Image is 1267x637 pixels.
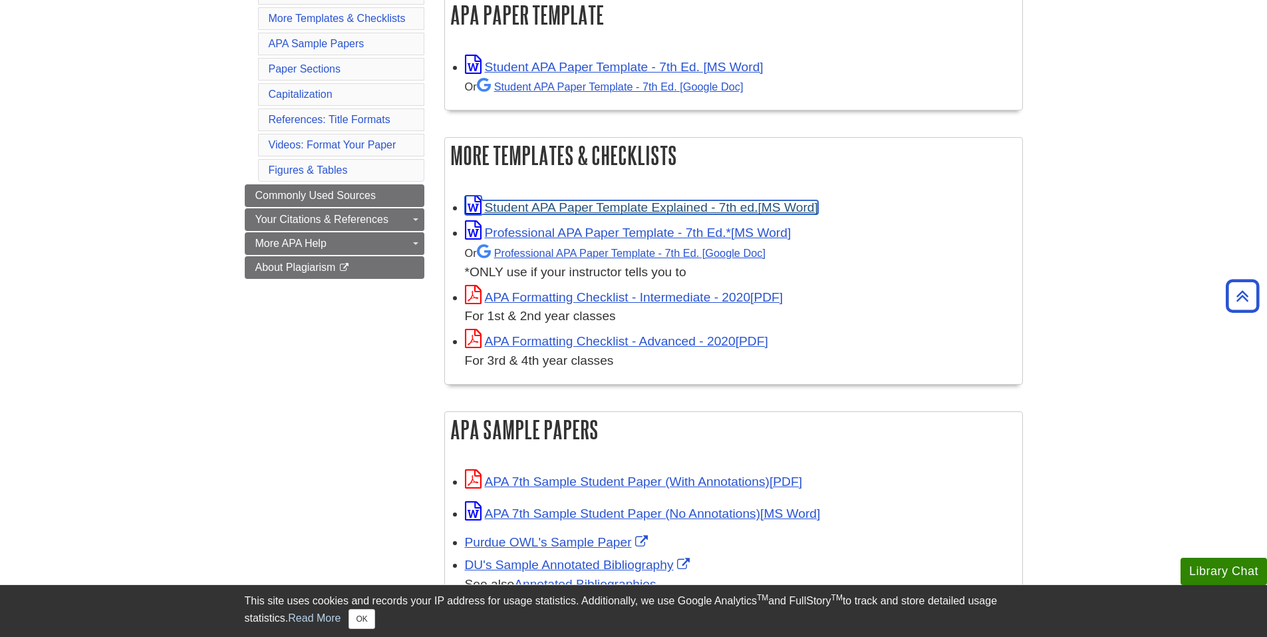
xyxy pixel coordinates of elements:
a: More Templates & Checklists [269,13,406,24]
sup: TM [831,593,843,602]
a: Link opens in new window [465,475,802,489]
a: Link opens in new window [465,334,768,348]
small: Or [465,247,766,259]
div: For 1st & 2nd year classes [465,307,1016,326]
a: Professional APA Paper Template - 7th Ed. [477,247,766,259]
div: This site uses cookies and records your IP address for usage statistics. Additionally, we use Goo... [245,593,1023,629]
span: Commonly Used Sources [255,190,376,201]
i: This link opens in a new window [339,264,350,272]
div: See also . [465,575,1016,594]
a: References: Title Formats [269,114,390,125]
span: More APA Help [255,238,327,249]
a: Read More [288,612,341,624]
a: Student APA Paper Template - 7th Ed. [Google Doc] [477,81,744,93]
h2: More Templates & Checklists [445,138,1022,173]
button: Library Chat [1181,558,1267,585]
a: Capitalization [269,89,333,100]
div: For 3rd & 4th year classes [465,351,1016,371]
a: Videos: Format Your Paper [269,139,396,150]
h2: APA Sample Papers [445,412,1022,447]
span: Your Citations & References [255,214,388,225]
a: Your Citations & References [245,208,424,231]
a: Link opens in new window [465,226,791,240]
a: Link opens in new window [465,60,764,74]
a: About Plagiarism [245,256,424,279]
sup: TM [757,593,768,602]
a: Link opens in new window [465,507,821,521]
a: Link opens in new window [465,558,693,572]
div: *ONLY use if your instructor tells you to [465,243,1016,282]
a: Figures & Tables [269,164,348,176]
span: About Plagiarism [255,262,336,273]
a: Annotated Bibliographies [514,577,656,591]
button: Close [349,609,374,629]
a: APA Sample Papers [269,38,364,49]
a: Link opens in new window [465,200,818,214]
a: Paper Sections [269,63,341,75]
a: Link opens in new window [465,535,651,549]
a: Back to Top [1221,287,1264,305]
small: Or [465,81,744,93]
a: Link opens in new window [465,290,783,304]
a: Commonly Used Sources [245,184,424,207]
a: More APA Help [245,232,424,255]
